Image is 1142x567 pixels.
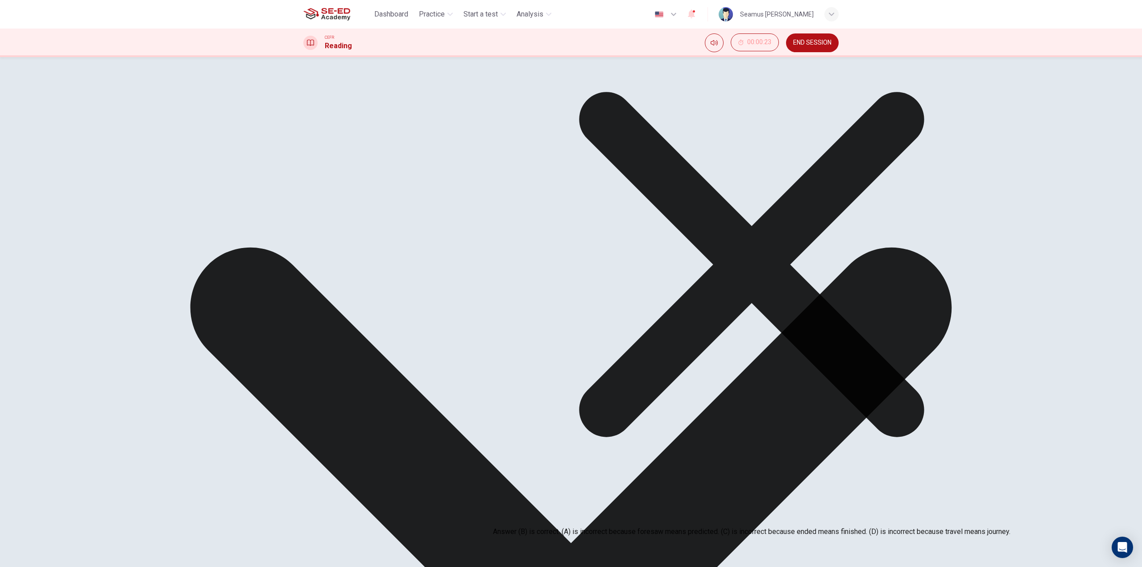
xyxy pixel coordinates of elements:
[325,34,334,41] span: CEFR
[517,9,543,20] span: Analysis
[303,5,350,23] img: SE-ED Academy logo
[654,11,665,18] img: en
[374,9,408,20] span: Dashboard
[719,7,733,21] img: Profile picture
[419,9,445,20] span: Practice
[731,33,779,52] div: Hide
[740,9,814,20] div: Seamus [PERSON_NAME]
[325,41,352,51] h1: Reading
[793,39,832,46] span: END SESSION
[463,9,498,20] span: Start a test
[493,526,1010,537] p: Answer (B) is correct. (A) is incorrect because foresaw means predicted. (C) is incorrect because...
[705,33,724,52] div: Mute
[747,39,771,46] span: 00:00:23
[1112,537,1133,558] div: Open Intercom Messenger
